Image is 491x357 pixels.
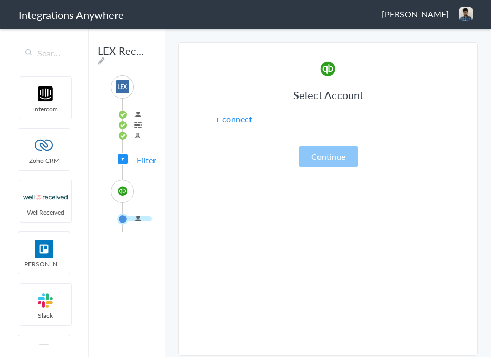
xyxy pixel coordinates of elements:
[18,7,124,22] h1: Integrations Anywhere
[459,7,473,21] img: profile-pic.jpeg
[215,113,252,125] a: + connect
[196,88,460,102] h3: Select Account
[23,85,68,103] img: intercom-logo.svg
[18,156,70,165] span: Zoho CRM
[22,240,66,258] img: trello.png
[23,292,68,310] img: slack-logo.svg
[116,80,129,93] img: lex-app-logo.svg
[20,104,71,113] span: intercom
[20,311,71,320] span: Slack
[20,208,71,217] span: WellReceived
[18,259,70,268] span: [PERSON_NAME]
[299,146,358,167] button: Continue
[382,8,449,20] span: [PERSON_NAME]
[23,188,68,206] img: wr-logo.svg
[137,154,186,166] span: Filter Applied
[116,185,129,198] img: quickbooks-logo.svg
[317,59,339,80] img: quickbooks-logo.svg
[22,137,66,155] img: zoho-logo.svg
[17,43,71,63] input: Search...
